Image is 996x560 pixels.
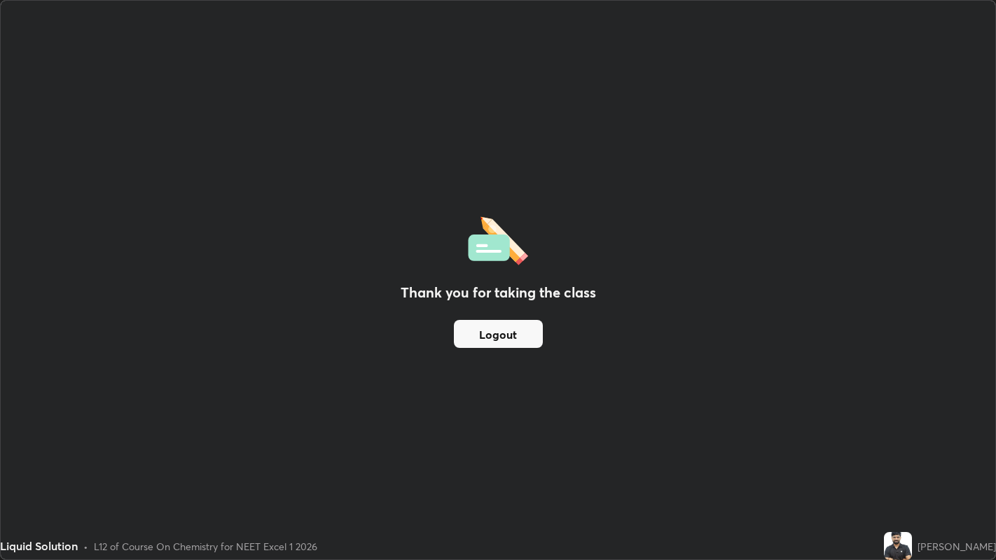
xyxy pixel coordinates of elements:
div: [PERSON_NAME] [918,539,996,554]
div: L12 of Course On Chemistry for NEET Excel 1 2026 [94,539,317,554]
button: Logout [454,320,543,348]
img: offlineFeedback.1438e8b3.svg [468,212,528,265]
div: • [83,539,88,554]
h2: Thank you for taking the class [401,282,596,303]
img: cf491ae460674f9490001725c6d479a7.jpg [884,532,912,560]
